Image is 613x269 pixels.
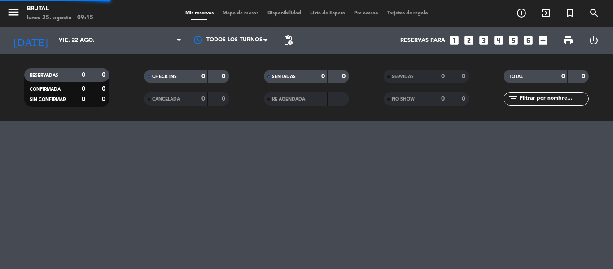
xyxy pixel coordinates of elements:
[306,11,350,16] span: Lista de Espera
[263,11,306,16] span: Disponibilidad
[383,11,433,16] span: Tarjetas de regalo
[222,96,227,102] strong: 0
[350,11,383,16] span: Pre-acceso
[102,96,107,102] strong: 0
[392,97,415,101] span: NO SHOW
[272,75,296,79] span: SENTADAS
[30,97,66,102] span: SIN CONFIRMAR
[342,73,347,79] strong: 0
[537,35,549,46] i: add_box
[508,93,519,104] i: filter_list
[462,96,467,102] strong: 0
[201,73,205,79] strong: 0
[222,73,227,79] strong: 0
[441,73,445,79] strong: 0
[462,73,467,79] strong: 0
[321,73,325,79] strong: 0
[7,31,54,50] i: [DATE]
[82,86,85,92] strong: 0
[82,96,85,102] strong: 0
[540,8,551,18] i: exit_to_app
[561,73,565,79] strong: 0
[508,35,519,46] i: looks_5
[509,75,523,79] span: TOTAL
[392,75,414,79] span: SERVIDAS
[589,8,600,18] i: search
[563,35,574,46] span: print
[448,35,460,46] i: looks_one
[582,73,587,79] strong: 0
[588,35,599,46] i: power_settings_new
[30,87,61,92] span: CONFIRMADA
[152,75,177,79] span: CHECK INS
[441,96,445,102] strong: 0
[7,5,20,22] button: menu
[152,97,180,101] span: CANCELADA
[516,8,527,18] i: add_circle_outline
[201,96,205,102] strong: 0
[493,35,504,46] i: looks_4
[463,35,475,46] i: looks_two
[283,35,293,46] span: pending_actions
[478,35,490,46] i: looks_3
[30,73,58,78] span: RESERVADAS
[102,72,107,78] strong: 0
[83,35,94,46] i: arrow_drop_down
[400,37,445,44] span: Reservas para
[565,8,575,18] i: turned_in_not
[7,5,20,19] i: menu
[27,13,93,22] div: lunes 25. agosto - 09:15
[82,72,85,78] strong: 0
[272,97,305,101] span: RE AGENDADA
[519,94,588,104] input: Filtrar por nombre...
[181,11,218,16] span: Mis reservas
[218,11,263,16] span: Mapa de mesas
[522,35,534,46] i: looks_6
[27,4,93,13] div: Brutal
[102,86,107,92] strong: 0
[581,27,606,54] div: LOG OUT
